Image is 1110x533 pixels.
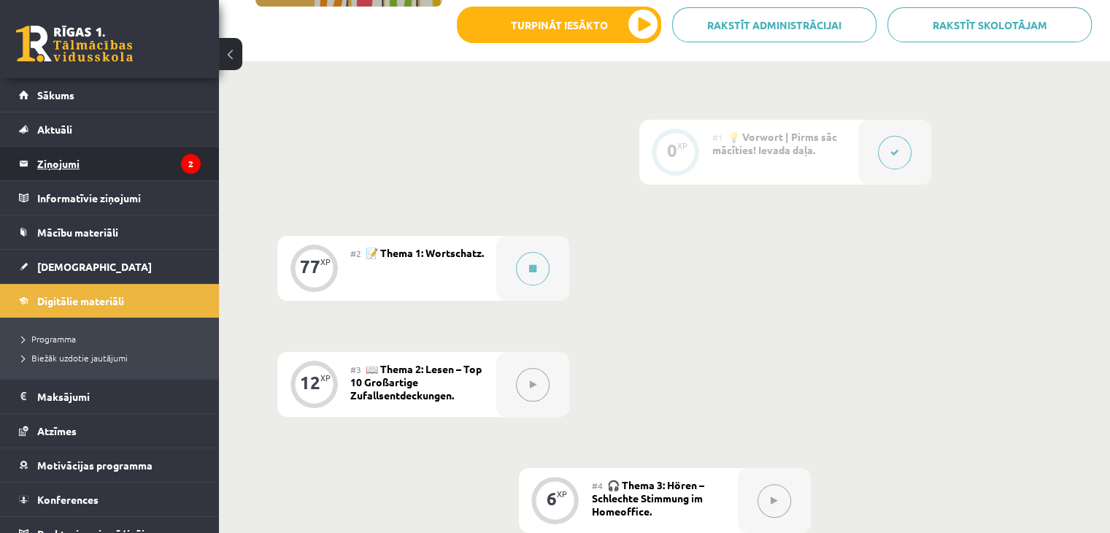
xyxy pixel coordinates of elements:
span: Sākums [37,88,74,101]
a: Ziņojumi2 [19,147,201,180]
a: Motivācijas programma [19,448,201,482]
button: Turpināt iesākto [457,7,661,43]
a: Sākums [19,78,201,112]
legend: Maksājumi [37,380,201,413]
a: Mācību materiāli [19,215,201,249]
div: 6 [547,492,557,505]
a: Atzīmes [19,414,201,448]
a: Konferences [19,483,201,516]
span: #2 [350,248,361,259]
span: Biežāk uzdotie jautājumi [22,352,128,364]
span: Digitālie materiāli [37,294,124,307]
a: Digitālie materiāli [19,284,201,318]
a: Programma [22,332,204,345]
a: Aktuāli [19,112,201,146]
span: Konferences [37,493,99,506]
div: XP [320,258,331,266]
span: #4 [592,480,603,491]
span: 📝 Thema 1: Wortschatz. [366,246,484,259]
span: Programma [22,333,76,345]
a: Maksājumi [19,380,201,413]
span: #3 [350,364,361,375]
a: Biežāk uzdotie jautājumi [22,351,204,364]
div: XP [677,142,687,150]
legend: Informatīvie ziņojumi [37,181,201,215]
span: Motivācijas programma [37,459,153,472]
span: 📖 Thema 2: Lesen – Top 10 Großartige Zufallsentdeckungen. [350,362,482,402]
span: 💡 Vorwort | Pirms sāc mācīties! Ievada daļa. [712,130,837,156]
a: Rakstīt skolotājam [887,7,1092,42]
a: [DEMOGRAPHIC_DATA] [19,250,201,283]
span: [DEMOGRAPHIC_DATA] [37,260,152,273]
i: 2 [181,154,201,174]
a: Rīgas 1. Tālmācības vidusskola [16,26,133,62]
div: 77 [300,260,320,273]
div: XP [320,374,331,382]
span: #1 [712,131,723,143]
div: XP [557,490,567,498]
span: Atzīmes [37,424,77,437]
a: Informatīvie ziņojumi [19,181,201,215]
span: Mācību materiāli [37,226,118,239]
div: 12 [300,376,320,389]
a: Rakstīt administrācijai [672,7,876,42]
span: 🎧 Thema 3: Hören – Schlechte Stimmung im Homeoffice. [592,478,704,518]
div: 0 [667,144,677,157]
legend: Ziņojumi [37,147,201,180]
span: Aktuāli [37,123,72,136]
